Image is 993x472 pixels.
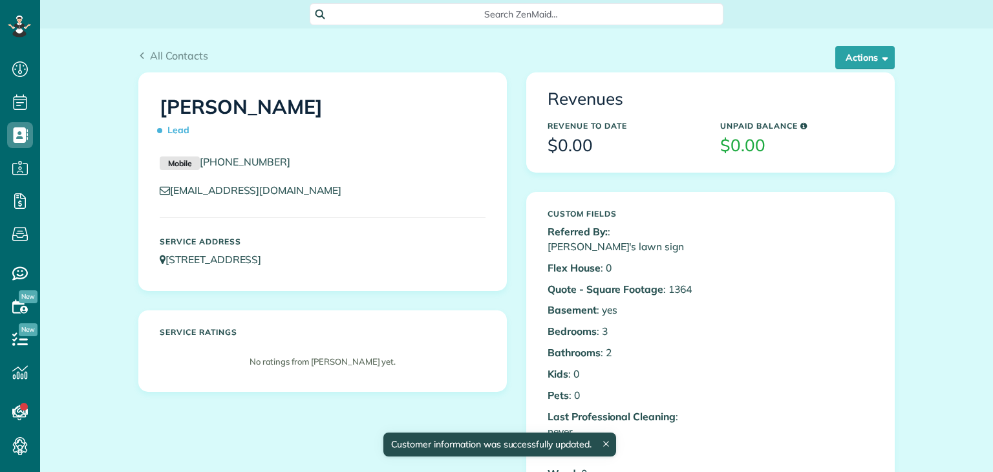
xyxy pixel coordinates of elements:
[160,156,200,171] small: Mobile
[548,224,701,254] p: : [PERSON_NAME]'s lawn sign
[138,48,208,63] a: All Contacts
[548,122,701,130] h5: Revenue to Date
[160,237,486,246] h5: Service Address
[160,253,273,266] a: [STREET_ADDRESS]
[548,303,597,316] b: Basement
[160,184,354,197] a: [EMAIL_ADDRESS][DOMAIN_NAME]
[548,410,676,423] b: Last Professional Cleaning
[548,261,701,275] p: : 0
[548,445,701,460] p: : 3-4
[548,136,701,155] h3: $0.00
[548,261,601,274] b: Flex House
[548,283,663,295] b: Quote - Square Footage
[548,282,701,297] p: : 1364
[160,155,290,168] a: Mobile[PHONE_NUMBER]
[19,323,37,336] span: New
[383,433,615,456] div: Customer information was successfully updated.
[548,367,701,381] p: : 0
[548,409,701,439] p: : never
[548,209,701,218] h5: Custom Fields
[548,389,569,402] b: Pets
[166,356,479,368] p: No ratings from [PERSON_NAME] yet.
[548,345,701,360] p: : 2
[548,90,873,109] h3: Revenues
[720,122,873,130] h5: Unpaid Balance
[160,328,486,336] h5: Service ratings
[548,346,601,359] b: Bathrooms
[548,324,701,339] p: : 3
[548,388,701,403] p: : 0
[548,225,608,238] b: Referred By:
[160,119,195,142] span: Lead
[150,49,208,62] span: All Contacts
[160,96,486,142] h1: [PERSON_NAME]
[720,136,873,155] h3: $0.00
[835,46,895,69] button: Actions
[548,367,568,380] b: Kids
[548,325,597,338] b: Bedrooms
[548,303,701,317] p: : yes
[19,290,37,303] span: New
